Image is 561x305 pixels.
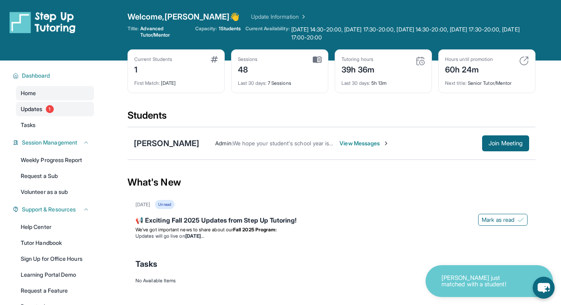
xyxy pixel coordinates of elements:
[215,140,232,147] span: Admin :
[519,56,529,66] img: card
[127,25,139,38] span: Title:
[445,56,493,63] div: Hours until promotion
[134,80,160,86] span: First Match :
[135,201,150,208] div: [DATE]
[134,63,172,75] div: 1
[383,140,389,147] img: Chevron-Right
[155,200,174,209] div: Unread
[22,139,77,147] span: Session Management
[135,278,528,284] div: No Available Items
[16,185,94,199] a: Volunteer as a sub
[135,233,528,239] li: Updates will go live on
[245,25,289,41] span: Current Availability:
[416,56,425,66] img: card
[341,75,425,86] div: 5h 13m
[238,80,267,86] span: Last 30 days :
[135,215,528,227] div: 📢 Exciting Fall 2025 Updates from Step Up Tutoring!
[127,165,535,200] div: What's New
[22,205,76,213] span: Support & Resources
[238,56,258,63] div: Sessions
[134,75,218,86] div: [DATE]
[135,258,157,270] span: Tasks
[21,89,36,97] span: Home
[291,25,535,41] span: [DATE] 14:30-20:00, [DATE] 17:30-20:00, [DATE] 14:30-20:00, [DATE] 17:30-20:00, [DATE] 17:00-20:00
[482,216,514,224] span: Mark as read
[134,56,172,63] div: Current Students
[16,252,94,266] a: Sign Up for Office Hours
[341,56,375,63] div: Tutoring hours
[140,25,190,38] span: Advanced Tutor/Mentor
[445,63,493,75] div: 60h 24m
[16,220,94,234] a: Help Center
[21,105,43,113] span: Updates
[135,227,233,233] span: We’ve got important news to share about our
[341,80,370,86] span: Last 30 days :
[238,75,322,86] div: 7 Sessions
[339,139,389,147] span: View Messages
[251,13,307,21] a: Update Information
[16,153,94,167] a: Weekly Progress Report
[313,56,322,63] img: card
[482,135,529,151] button: Join Meeting
[16,169,94,183] a: Request a Sub
[533,277,555,299] button: chat-button
[21,121,35,129] span: Tasks
[445,75,529,86] div: Senior Tutor/Mentor
[488,141,523,146] span: Join Meeting
[238,63,258,75] div: 48
[19,139,89,147] button: Session Management
[518,217,524,223] img: Mark as read
[233,227,277,233] strong: Fall 2025 Program:
[185,233,204,239] strong: [DATE]
[16,236,94,250] a: Tutor Handbook
[16,268,94,282] a: Learning Portal Demo
[16,283,94,298] a: Request a Feature
[134,138,199,149] div: [PERSON_NAME]
[16,118,94,132] a: Tasks
[219,25,241,32] span: 1 Students
[127,109,535,127] div: Students
[127,11,240,22] span: Welcome, [PERSON_NAME] 👋
[211,56,218,63] img: card
[445,80,467,86] span: Next title :
[341,63,375,75] div: 39h 36m
[478,214,528,226] button: Mark as read
[195,25,217,32] span: Capacity:
[16,102,94,116] a: Updates1
[19,72,89,80] button: Dashboard
[16,86,94,100] a: Home
[19,205,89,213] button: Support & Resources
[10,11,76,33] img: logo
[22,72,50,80] span: Dashboard
[441,275,521,288] p: [PERSON_NAME] just matched with a student!
[46,105,54,113] span: 1
[299,13,307,21] img: Chevron Right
